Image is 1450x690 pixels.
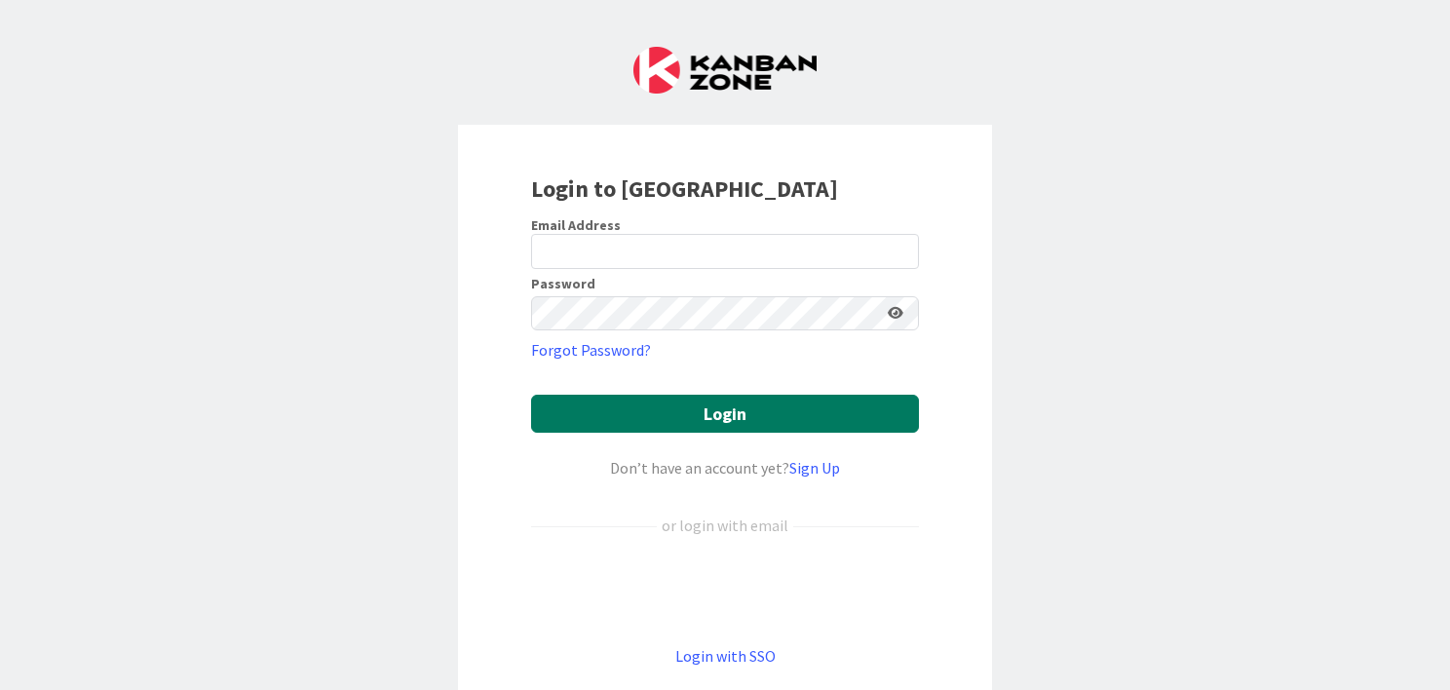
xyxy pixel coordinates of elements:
a: Sign Up [789,458,840,478]
a: Login with SSO [675,646,776,666]
div: or login with email [657,514,793,537]
label: Email Address [531,216,621,234]
iframe: Sign in with Google Button [521,569,929,612]
div: Don’t have an account yet? [531,456,919,479]
img: Kanban Zone [633,47,817,94]
a: Forgot Password? [531,338,651,362]
button: Login [531,395,919,433]
label: Password [531,277,595,290]
b: Login to [GEOGRAPHIC_DATA] [531,173,838,204]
